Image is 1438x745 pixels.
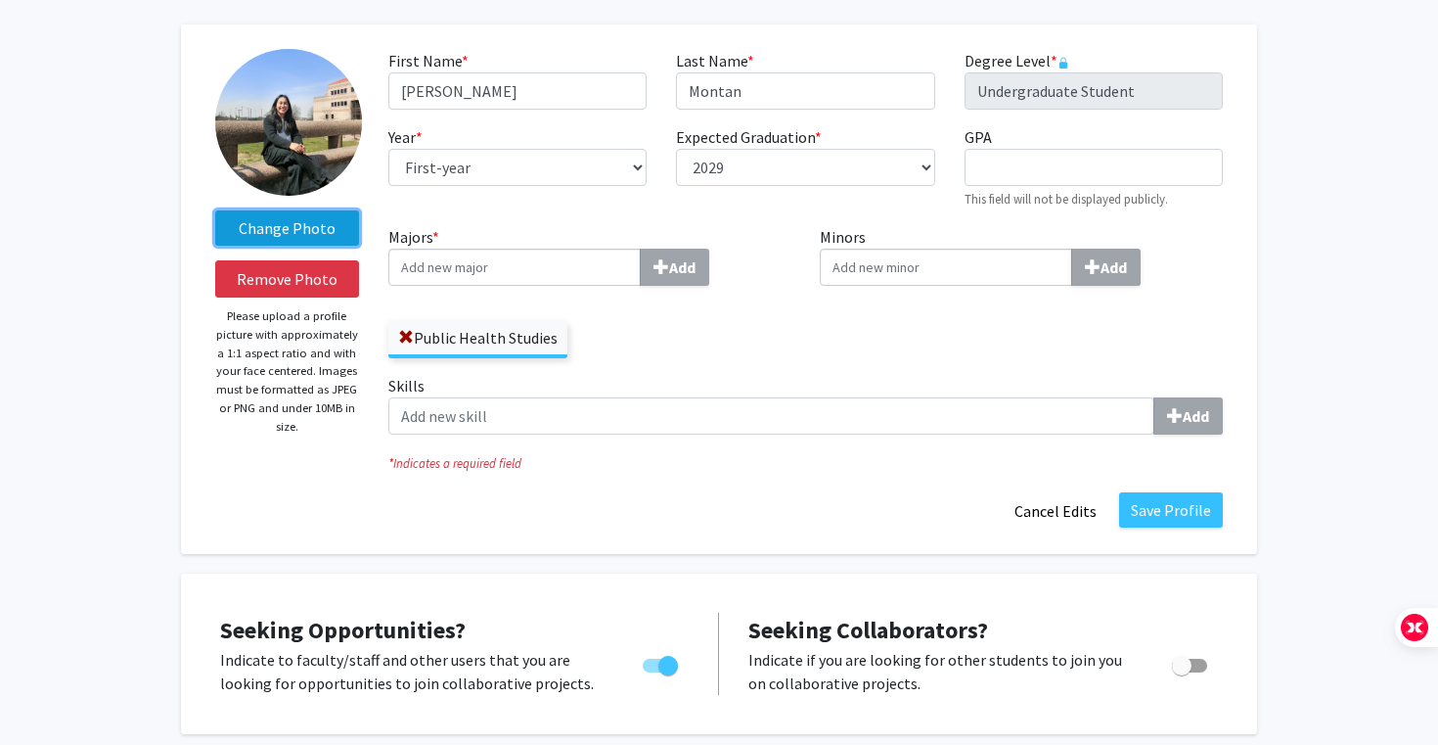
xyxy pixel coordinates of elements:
[215,260,359,298] button: Remove Photo
[215,307,359,436] p: Please upload a profile picture with approximately a 1:1 aspect ratio and with your face centered...
[1183,406,1209,426] b: Add
[388,397,1154,435] input: SkillsAdd
[1164,648,1218,677] div: Toggle
[215,210,359,246] label: ChangeProfile Picture
[820,225,1223,286] label: Minors
[220,615,466,645] span: Seeking Opportunities?
[1057,57,1069,69] svg: This information is provided and automatically updated by Johns Hopkins University and is not edi...
[1071,249,1141,286] button: Minors
[635,648,689,677] div: Toggle
[676,125,822,149] label: Expected Graduation
[1153,397,1223,435] button: Skills
[1101,257,1127,277] b: Add
[965,49,1069,72] label: Degree Level
[388,249,641,286] input: Majors*Add
[820,249,1072,286] input: MinorsAdd
[388,454,1223,473] i: Indicates a required field
[388,125,423,149] label: Year
[676,49,754,72] label: Last Name
[215,49,362,196] img: Profile Picture
[748,615,988,645] span: Seeking Collaborators?
[640,249,709,286] button: Majors*
[388,374,1223,435] label: Skills
[669,257,696,277] b: Add
[1119,492,1223,528] button: Save Profile
[388,49,469,72] label: First Name
[965,191,1168,207] small: This field will not be displayed publicly.
[220,648,606,695] p: Indicate to faculty/staff and other users that you are looking for opportunities to join collabor...
[748,648,1135,695] p: Indicate if you are looking for other students to join you on collaborative projects.
[1002,492,1109,530] button: Cancel Edits
[388,225,791,286] label: Majors
[15,657,83,730] iframe: Chat
[965,125,992,149] label: GPA
[388,321,567,354] label: Public Health Studies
